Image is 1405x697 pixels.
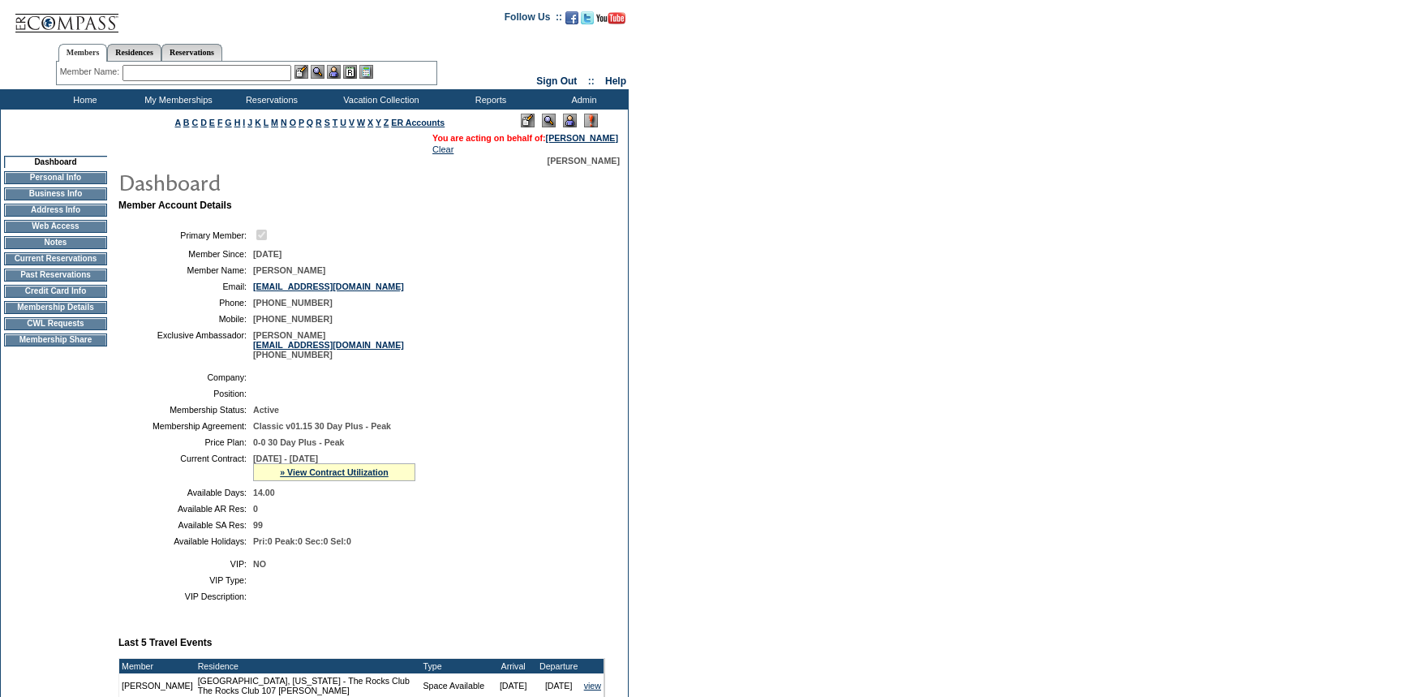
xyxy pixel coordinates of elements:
td: Admin [535,89,629,110]
a: I [243,118,245,127]
a: O [290,118,296,127]
td: Available AR Res: [125,504,247,514]
span: Active [253,405,279,415]
a: view [584,681,601,691]
td: Reports [442,89,535,110]
img: View Mode [542,114,556,127]
td: Mobile: [125,314,247,324]
td: Email: [125,282,247,291]
a: Z [384,118,389,127]
td: Address Info [4,204,107,217]
span: [PHONE_NUMBER] [253,298,333,308]
a: Y [376,118,381,127]
td: VIP: [125,559,247,569]
td: Available SA Res: [125,520,247,530]
a: L [264,118,269,127]
td: Departure [536,659,582,673]
a: X [367,118,373,127]
a: R [316,118,322,127]
span: [PERSON_NAME] [253,265,325,275]
a: Subscribe to our YouTube Channel [596,16,625,26]
td: Credit Card Info [4,285,107,298]
a: U [340,118,346,127]
img: Follow us on Twitter [581,11,594,24]
a: S [324,118,330,127]
img: b_calculator.gif [359,65,373,79]
a: Reservations [161,44,222,61]
img: View [311,65,324,79]
img: Become our fan on Facebook [565,11,578,24]
td: Follow Us :: [505,10,562,29]
a: V [349,118,354,127]
span: [PHONE_NUMBER] [253,314,333,324]
span: :: [588,75,595,87]
td: Arrival [491,659,536,673]
span: 0-0 30 Day Plus - Peak [253,437,345,447]
a: C [191,118,198,127]
span: NO [253,559,266,569]
span: 14.00 [253,488,275,497]
a: Become our fan on Facebook [565,16,578,26]
td: Membership Details [4,301,107,314]
b: Member Account Details [118,200,232,211]
span: 99 [253,520,263,530]
span: [PERSON_NAME] [548,156,620,166]
a: Members [58,44,108,62]
img: Subscribe to our YouTube Channel [596,12,625,24]
td: Member [119,659,195,673]
td: Available Holidays: [125,536,247,546]
td: VIP Description: [125,592,247,601]
a: [PERSON_NAME] [546,133,618,143]
td: Primary Member: [125,227,247,243]
td: Dashboard [4,156,107,168]
span: 0 [253,504,258,514]
a: K [255,118,261,127]
td: VIP Type: [125,575,247,585]
a: T [333,118,338,127]
a: E [209,118,215,127]
td: Membership Status: [125,405,247,415]
td: Type [421,659,491,673]
b: Last 5 Travel Events [118,637,212,648]
img: Reservations [343,65,357,79]
td: Exclusive Ambassador: [125,330,247,359]
a: J [247,118,252,127]
td: Position: [125,389,247,398]
td: Membership Share [4,333,107,346]
td: Member Since: [125,249,247,259]
td: Personal Info [4,171,107,184]
a: F [217,118,223,127]
span: [DATE] [253,249,281,259]
a: M [271,118,278,127]
td: Past Reservations [4,269,107,282]
span: You are acting on behalf of: [432,133,618,143]
a: Follow us on Twitter [581,16,594,26]
a: P [299,118,304,127]
a: [EMAIL_ADDRESS][DOMAIN_NAME] [253,282,404,291]
a: W [357,118,365,127]
td: My Memberships [130,89,223,110]
td: Vacation Collection [316,89,442,110]
td: Notes [4,236,107,249]
a: G [225,118,231,127]
td: Membership Agreement: [125,421,247,431]
td: Reservations [223,89,316,110]
td: Web Access [4,220,107,233]
td: Current Reservations [4,252,107,265]
a: B [183,118,190,127]
a: Q [307,118,313,127]
span: [DATE] - [DATE] [253,454,318,463]
td: CWL Requests [4,317,107,330]
td: Residence [195,659,421,673]
a: N [281,118,287,127]
a: Clear [432,144,453,154]
span: Classic v01.15 30 Day Plus - Peak [253,421,391,431]
td: Current Contract: [125,454,247,481]
a: ER Accounts [391,118,445,127]
a: Help [605,75,626,87]
img: b_edit.gif [294,65,308,79]
td: Business Info [4,187,107,200]
img: Impersonate [327,65,341,79]
a: H [234,118,241,127]
a: Sign Out [536,75,577,87]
